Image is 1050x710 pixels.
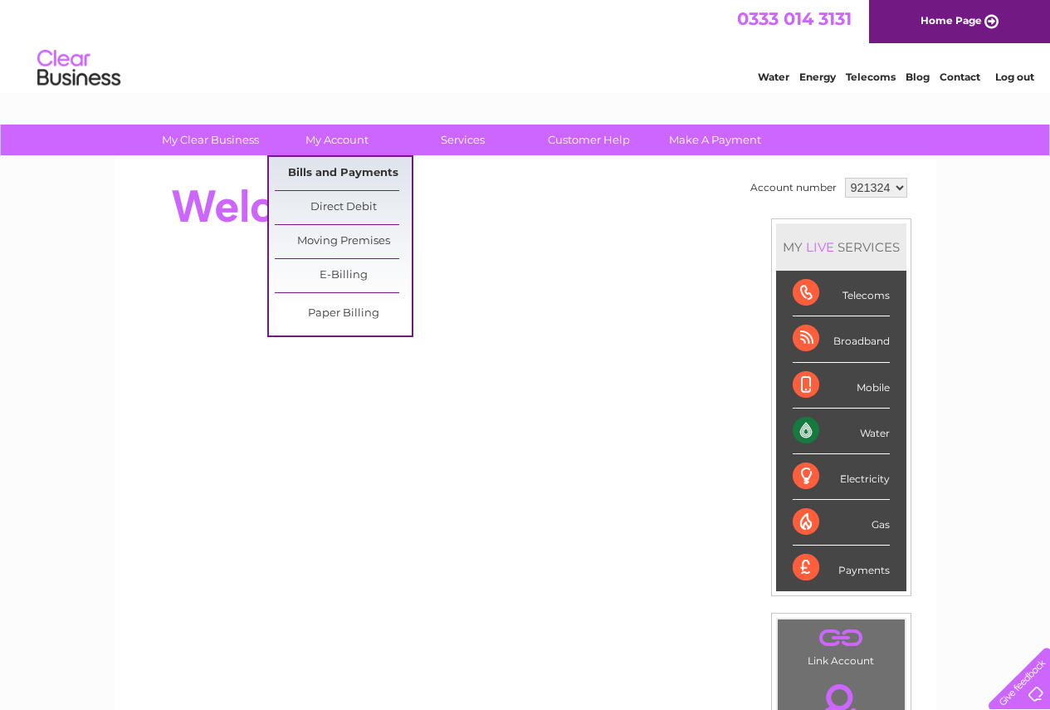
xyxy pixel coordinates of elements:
[737,8,852,29] a: 0333 014 3131
[777,619,906,671] td: Link Account
[793,409,890,454] div: Water
[394,125,531,155] a: Services
[793,500,890,546] div: Gas
[799,71,836,83] a: Energy
[803,239,838,255] div: LIVE
[793,546,890,590] div: Payments
[37,43,121,94] img: logo.png
[793,316,890,362] div: Broadband
[275,259,412,292] a: E-Billing
[793,271,890,316] div: Telecoms
[995,71,1034,83] a: Log out
[275,297,412,331] a: Paper Billing
[275,225,412,258] a: Moving Premises
[647,125,784,155] a: Make A Payment
[275,157,412,190] a: Bills and Payments
[746,174,841,202] td: Account number
[776,223,906,271] div: MY SERVICES
[782,624,901,653] a: .
[275,191,412,224] a: Direct Debit
[793,454,890,500] div: Electricity
[906,71,930,83] a: Blog
[940,71,980,83] a: Contact
[142,125,279,155] a: My Clear Business
[758,71,789,83] a: Water
[268,125,405,155] a: My Account
[520,125,657,155] a: Customer Help
[134,9,918,81] div: Clear Business is a trading name of Verastar Limited (registered in [GEOGRAPHIC_DATA] No. 3667643...
[846,71,896,83] a: Telecoms
[793,363,890,409] div: Mobile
